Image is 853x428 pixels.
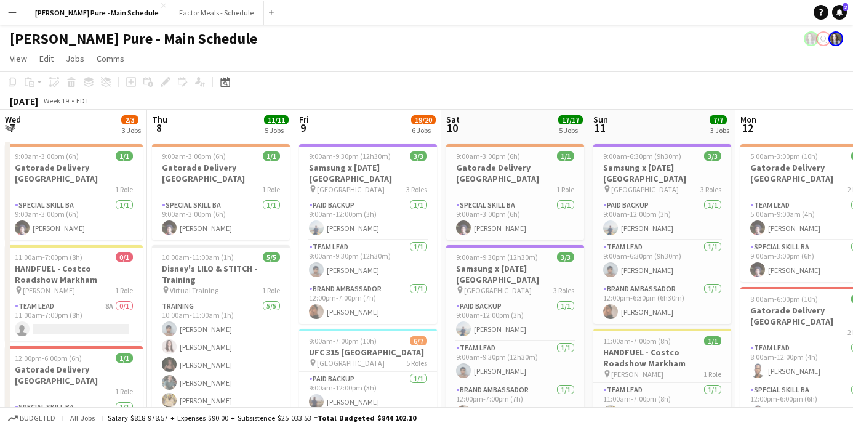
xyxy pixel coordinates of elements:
[5,144,143,240] app-job-card: 9:00am-3:00pm (6h)1/1Gatorade Delivery [GEOGRAPHIC_DATA]1 RoleSpecial Skill BA1/19:00am-3:00pm (6...
[558,115,583,124] span: 17/17
[593,144,731,324] app-job-card: 9:00am-6:30pm (9h30m)3/3Samsung x [DATE] [GEOGRAPHIC_DATA] [GEOGRAPHIC_DATA]3 RolesPaid Backup1/1...
[68,413,97,422] span: All jobs
[843,3,848,11] span: 2
[116,353,133,363] span: 1/1
[92,50,129,67] a: Comms
[61,50,89,67] a: Jobs
[593,162,731,184] h3: Samsung x [DATE] [GEOGRAPHIC_DATA]
[464,286,532,295] span: [GEOGRAPHIC_DATA]
[108,413,416,422] div: Salary $818 978.57 + Expenses $90.00 + Subsistence $25 033.53 =
[710,126,729,135] div: 3 Jobs
[740,114,756,125] span: Mon
[76,96,89,105] div: EDT
[66,53,84,64] span: Jobs
[10,30,257,48] h1: [PERSON_NAME] Pure - Main Schedule
[152,114,167,125] span: Thu
[262,286,280,295] span: 1 Role
[299,114,309,125] span: Fri
[593,114,608,125] span: Sun
[559,126,582,135] div: 5 Jobs
[309,151,391,161] span: 9:00am-9:30pm (12h30m)
[122,126,141,135] div: 3 Jobs
[121,115,138,124] span: 2/3
[593,282,731,324] app-card-role: Brand Ambassador1/112:00pm-6:30pm (6h30m)[PERSON_NAME]
[5,263,143,285] h3: HANDFUEL - Costco Roadshow Markham
[318,413,416,422] span: Total Budgeted $844 102.10
[446,198,584,240] app-card-role: Special Skill BA1/19:00am-3:00pm (6h)[PERSON_NAME]
[3,121,21,135] span: 7
[832,5,847,20] a: 2
[804,31,819,46] app-user-avatar: Ashleigh Rains
[611,369,663,379] span: [PERSON_NAME]
[828,31,843,46] app-user-avatar: Ashleigh Rains
[152,144,290,240] app-job-card: 9:00am-3:00pm (6h)1/1Gatorade Delivery [GEOGRAPHIC_DATA]1 RoleSpecial Skill BA1/19:00am-3:00pm (6...
[557,252,574,262] span: 3/3
[700,185,721,194] span: 3 Roles
[263,151,280,161] span: 1/1
[169,1,264,25] button: Factor Meals - Schedule
[299,372,437,414] app-card-role: Paid Backup1/19:00am-12:00pm (3h)[PERSON_NAME]
[456,151,520,161] span: 9:00am-3:00pm (6h)
[410,336,427,345] span: 6/7
[5,50,32,67] a: View
[446,144,584,240] app-job-card: 9:00am-3:00pm (6h)1/1Gatorade Delivery [GEOGRAPHIC_DATA]1 RoleSpecial Skill BA1/19:00am-3:00pm (6...
[152,263,290,285] h3: Disney's LILO & STITCH - Training
[593,240,731,282] app-card-role: Team Lead1/19:00am-6:30pm (9h30m)[PERSON_NAME]
[162,252,234,262] span: 10:00am-11:00am (1h)
[5,114,21,125] span: Wed
[446,383,584,425] app-card-role: Brand Ambassador1/112:00pm-7:00pm (7h)[PERSON_NAME]
[704,336,721,345] span: 1/1
[15,151,79,161] span: 9:00am-3:00pm (6h)
[152,162,290,184] h3: Gatorade Delivery [GEOGRAPHIC_DATA]
[115,286,133,295] span: 1 Role
[116,252,133,262] span: 0/1
[115,185,133,194] span: 1 Role
[406,358,427,368] span: 5 Roles
[557,151,574,161] span: 1/1
[299,240,437,282] app-card-role: Team Lead1/19:00am-9:30pm (12h30m)[PERSON_NAME]
[406,185,427,194] span: 3 Roles
[15,252,82,262] span: 11:00am-7:00pm (8h)
[152,245,290,413] app-job-card: 10:00am-11:00am (1h)5/5Disney's LILO & STITCH - Training Virtual Training1 RoleTraining5/510:00am...
[34,50,58,67] a: Edit
[444,121,460,135] span: 10
[446,245,584,425] div: 9:00am-9:30pm (12h30m)3/3Samsung x [DATE] [GEOGRAPHIC_DATA] [GEOGRAPHIC_DATA]3 RolesPaid Backup1/...
[299,347,437,358] h3: UFC 315 [GEOGRAPHIC_DATA]
[446,299,584,341] app-card-role: Paid Backup1/19:00am-12:00pm (3h)[PERSON_NAME]
[5,299,143,341] app-card-role: Team Lead8A0/111:00am-7:00pm (8h)
[5,162,143,184] h3: Gatorade Delivery [GEOGRAPHIC_DATA]
[446,263,584,285] h3: Samsung x [DATE] [GEOGRAPHIC_DATA]
[299,144,437,324] app-job-card: 9:00am-9:30pm (12h30m)3/3Samsung x [DATE] [GEOGRAPHIC_DATA] [GEOGRAPHIC_DATA]3 RolesPaid Backup1/...
[816,31,831,46] app-user-avatar: Leticia Fayzano
[456,252,538,262] span: 9:00am-9:30pm (12h30m)
[750,294,818,304] span: 8:00am-6:00pm (10h)
[263,252,280,262] span: 5/5
[10,95,38,107] div: [DATE]
[5,198,143,240] app-card-role: Special Skill BA1/19:00am-3:00pm (6h)[PERSON_NAME]
[162,151,226,161] span: 9:00am-3:00pm (6h)
[446,341,584,383] app-card-role: Team Lead1/19:00am-9:30pm (12h30m)[PERSON_NAME]
[446,162,584,184] h3: Gatorade Delivery [GEOGRAPHIC_DATA]
[593,329,731,425] div: 11:00am-7:00pm (8h)1/1HANDFUEL - Costco Roadshow Markham [PERSON_NAME]1 RoleTeam Lead1/111:00am-7...
[6,411,57,425] button: Budgeted
[20,414,55,422] span: Budgeted
[5,364,143,386] h3: Gatorade Delivery [GEOGRAPHIC_DATA]
[97,53,124,64] span: Comms
[41,96,71,105] span: Week 19
[10,53,27,64] span: View
[309,336,377,345] span: 9:00am-7:00pm (10h)
[5,245,143,341] app-job-card: 11:00am-7:00pm (8h)0/1HANDFUEL - Costco Roadshow Markham [PERSON_NAME]1 RoleTeam Lead8A0/111:00am...
[611,185,679,194] span: [GEOGRAPHIC_DATA]
[603,151,681,161] span: 9:00am-6:30pm (9h30m)
[152,198,290,240] app-card-role: Special Skill BA1/19:00am-3:00pm (6h)[PERSON_NAME]
[703,369,721,379] span: 1 Role
[299,162,437,184] h3: Samsung x [DATE] [GEOGRAPHIC_DATA]
[446,114,460,125] span: Sat
[410,151,427,161] span: 3/3
[15,353,82,363] span: 12:00pm-6:00pm (6h)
